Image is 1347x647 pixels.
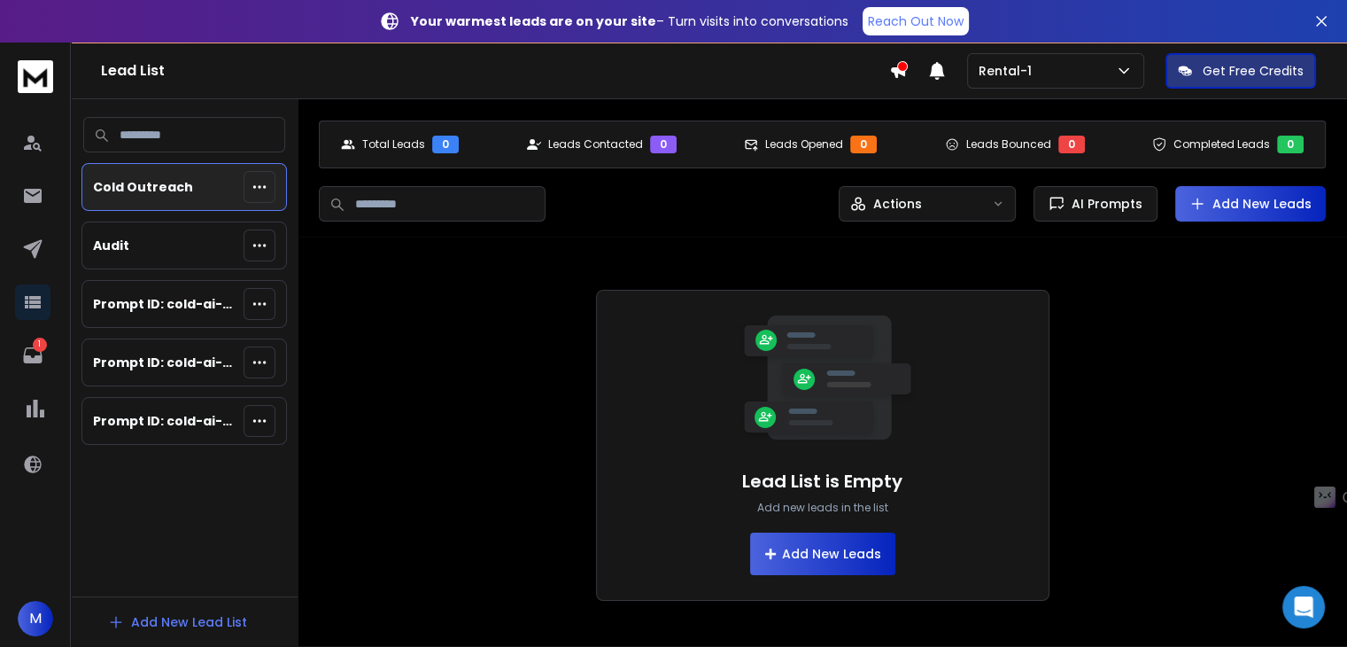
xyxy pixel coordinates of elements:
[548,137,643,152] p: Leads Contacted
[863,7,969,35] a: Reach Out Now
[1189,195,1312,213] a: Add New Leads
[850,136,877,153] div: 0
[1033,186,1157,222] button: AI Prompts
[18,60,53,93] img: logo
[18,601,53,636] button: M
[873,195,922,213] p: Actions
[750,533,895,575] button: Add New Leads
[432,136,459,153] div: 0
[15,338,50,373] a: 1
[1175,186,1326,222] button: Add New Leads
[1277,136,1304,153] div: 0
[101,60,889,82] h1: Lead List
[93,295,236,313] p: Prompt ID: cold-ai-reply-b5 (cold outreach)
[33,338,47,352] p: 1
[93,178,193,196] p: Cold Outreach
[1058,136,1085,153] div: 0
[411,12,848,30] p: – Turn visits into conversations
[765,137,843,152] p: Leads Opened
[1165,53,1316,89] button: Get Free Credits
[650,136,677,153] div: 0
[1173,137,1270,152] p: Completed Leads
[362,137,425,152] p: Total Leads
[1203,62,1304,80] p: Get Free Credits
[93,412,236,430] p: Prompt ID: cold-ai-reply-b7 (cold outreach)
[868,12,964,30] p: Reach Out Now
[1064,195,1142,213] span: AI Prompts
[757,501,888,515] p: Add new leads in the list
[93,354,236,371] p: Prompt ID: cold-ai-reply-b6 (cold outreach)
[93,237,129,254] p: Audit
[979,62,1039,80] p: Rental-1
[411,12,656,30] strong: Your warmest leads are on your site
[1282,586,1325,628] div: Open Intercom Messenger
[742,469,902,494] h1: Lead List is Empty
[966,137,1051,152] p: Leads Bounced
[94,604,261,640] button: Add New Lead List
